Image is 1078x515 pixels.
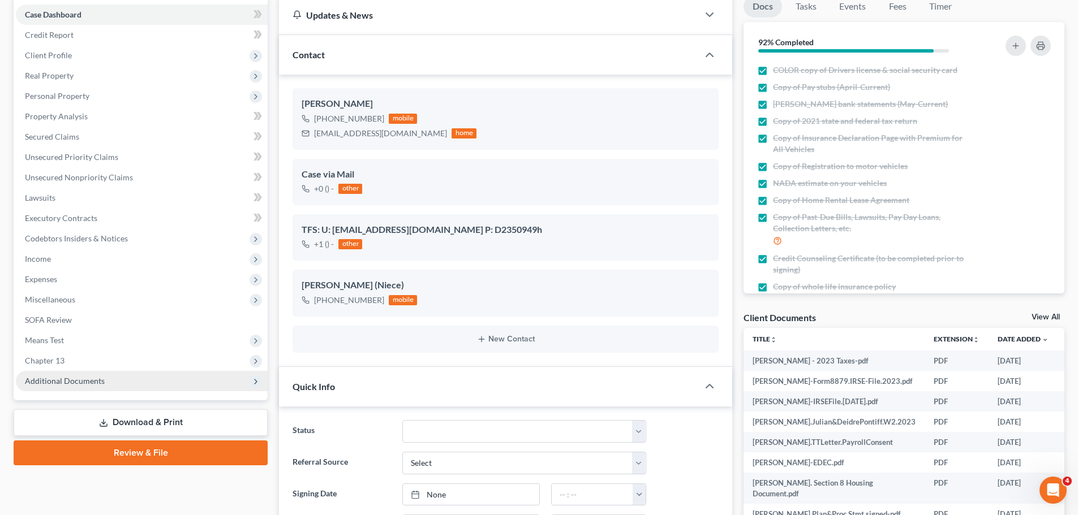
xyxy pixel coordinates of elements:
span: NADA estimate on your vehicles [773,178,887,189]
span: Copy of Home Rental Lease Agreement [773,194,909,206]
i: unfold_more [973,336,980,343]
span: Unsecured Priority Claims [25,152,118,162]
td: [PERSON_NAME]-IRSEFile.[DATE].pdf [744,391,925,412]
span: Executory Contracts [25,213,97,223]
span: Chapter 13 [25,356,65,365]
span: Unsecured Nonpriority Claims [25,172,133,182]
td: [PERSON_NAME].TTLetter.PayrollConsent [744,432,925,452]
span: Additional Documents [25,376,105,386]
span: Copy of whole life insurance policy [773,281,896,292]
a: View All [1032,313,1060,321]
td: PDF [925,371,989,391]
a: Credit Report [16,25,268,45]
label: Referral Source [287,452,396,474]
a: Download & Print [14,409,268,436]
a: Executory Contracts [16,208,268,228]
a: Unsecured Nonpriority Claims [16,167,268,188]
span: Codebtors Insiders & Notices [25,233,128,243]
div: other [338,239,362,249]
span: Lawsuits [25,193,55,202]
strong: 92% Completed [758,37,814,47]
a: Review & File [14,440,268,465]
a: Secured Claims [16,127,268,147]
span: [PERSON_NAME] bank statements (May-Current) [773,98,948,110]
span: Real Property [25,71,74,80]
td: [PERSON_NAME]-Form8879.IRSE-File.2023.pdf [744,371,925,391]
div: [PHONE_NUMBER] [314,113,384,124]
div: mobile [389,114,417,124]
span: Client Profile [25,50,72,60]
span: Credit Report [25,30,74,40]
a: Titleunfold_more [753,335,777,343]
td: [DATE] [989,371,1058,391]
span: Expenses [25,274,57,284]
span: Copy of Past-Due Bills, Lawsuits, Pay Day Loans, Collection Letters, etc. [773,211,974,234]
span: Credit Counseling Certificate (to be completed prior to signing) [773,253,974,275]
td: PDF [925,452,989,473]
div: mobile [389,295,417,305]
a: None [403,484,539,505]
div: Client Documents [744,311,816,323]
span: Property Analysis [25,111,88,121]
i: expand_more [1042,336,1049,343]
span: Contact [293,49,325,60]
span: COLOR copy of Drivers license & social security card [773,64,957,76]
span: Copy of 2021 state and federal tax return [773,115,917,127]
td: PDF [925,391,989,412]
span: Quick Info [293,381,335,392]
div: other [338,184,362,194]
label: Status [287,420,396,443]
span: Secured Claims [25,132,79,141]
td: [PERSON_NAME].Julian&DeidrePontiff.W2.2023 [744,412,925,432]
a: Extensionunfold_more [934,335,980,343]
div: [PHONE_NUMBER] [314,295,384,306]
span: Copy of Insurance Declaration Page with Premium for All Vehicles [773,132,974,155]
a: Unsecured Priority Claims [16,147,268,167]
div: home [452,128,476,139]
td: [DATE] [989,432,1058,452]
a: Date Added expand_more [998,335,1049,343]
a: Lawsuits [16,188,268,208]
td: [DATE] [989,350,1058,371]
td: [DATE] [989,473,1058,504]
div: [PERSON_NAME] (Niece) [302,279,710,292]
td: PDF [925,350,989,371]
span: Personal Property [25,91,89,101]
td: [DATE] [989,391,1058,412]
span: Copy of Pay stubs (April-Current) [773,81,890,93]
span: Means Test [25,335,64,345]
td: [PERSON_NAME]. Section 8 Housing Document.pdf [744,473,925,504]
a: Property Analysis [16,106,268,127]
div: Case via Mail [302,168,710,181]
span: Copy of Registration to motor vehicles [773,161,908,172]
a: SOFA Review [16,310,268,330]
div: +0 () - [314,183,334,194]
div: TFS: U: [EMAIL_ADDRESS][DOMAIN_NAME] P: D2350949h [302,223,710,237]
td: PDF [925,432,989,452]
span: Miscellaneous [25,295,75,304]
iframe: Intercom live chat [1040,477,1067,504]
div: Updates & News [293,9,685,21]
span: Case Dashboard [25,10,81,19]
button: New Contact [302,335,710,344]
a: Case Dashboard [16,5,268,25]
input: -- : -- [552,484,633,505]
td: PDF [925,412,989,432]
div: +1 () - [314,239,334,250]
td: [DATE] [989,412,1058,432]
span: 4 [1063,477,1072,486]
span: SOFA Review [25,315,72,324]
label: Signing Date [287,483,396,506]
span: Income [25,254,51,263]
td: [PERSON_NAME]-EDEC.pdf [744,452,925,473]
div: [PERSON_NAME] [302,97,710,111]
i: unfold_more [770,336,777,343]
div: [EMAIL_ADDRESS][DOMAIN_NAME] [314,128,447,139]
td: [PERSON_NAME] - 2023 Taxes-pdf [744,350,925,371]
td: PDF [925,473,989,504]
td: [DATE] [989,452,1058,473]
